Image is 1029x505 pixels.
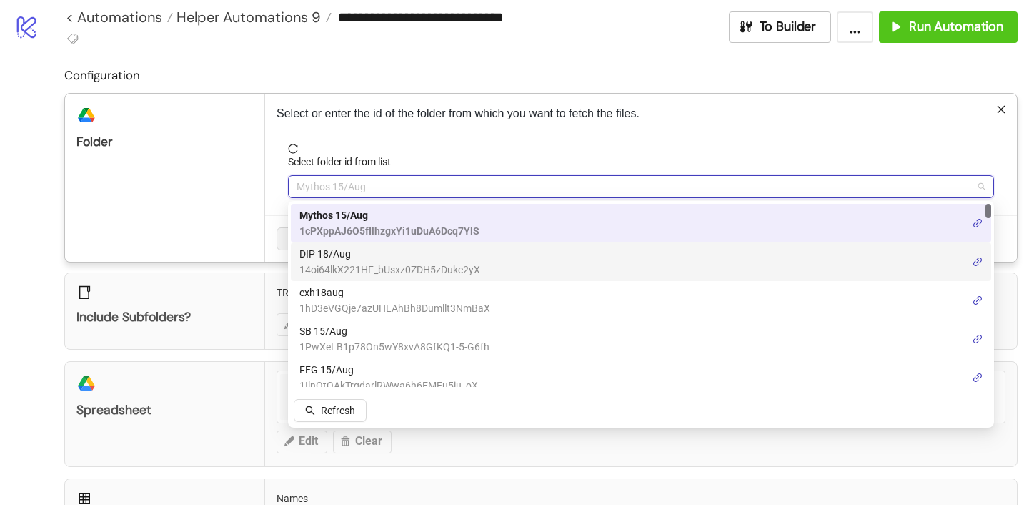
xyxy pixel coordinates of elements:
span: link [973,295,983,305]
span: FEG 15/Aug [299,362,478,378]
span: Mythos 15/Aug [299,207,479,223]
div: FEG 15/Aug [291,358,991,397]
div: SB 15/Aug [291,320,991,358]
span: link [973,334,983,344]
a: link [973,370,983,386]
button: ... [837,11,873,43]
span: Helper Automations 9 [173,8,321,26]
button: Run Automation [879,11,1018,43]
button: Cancel [277,227,329,250]
span: exh18aug [299,285,490,300]
a: link [973,293,983,308]
div: Folder [76,134,253,150]
span: 1PwXeLB1p78On5wY8xvA8GfKQ1-5-G6fh [299,339,489,355]
a: < Automations [66,10,173,24]
button: Refresh [294,399,367,422]
span: 14oi64lkX221HF_bUsxz0ZDH5zDukc2yX [299,262,480,278]
div: exh18aug [291,281,991,320]
span: link [973,257,983,267]
span: search [305,406,315,416]
span: 1hD3eVGQje7azUHLAhBh8Dumllt3NmBaX [299,300,490,316]
span: To Builder [760,19,817,35]
h2: Configuration [64,66,1018,84]
a: link [973,215,983,231]
label: Select folder id from list [288,154,400,170]
span: Run Automation [909,19,1003,35]
a: link [973,254,983,270]
span: Refresh [321,405,355,416]
span: close [996,104,1006,114]
span: 1cPXppAJ6O5fIlhzgxYi1uDuA6Dcq7YlS [299,223,479,239]
span: DIP 18/Aug [299,246,480,262]
span: Mythos 15/Aug [297,176,985,197]
div: Mythos 15/Aug [291,204,991,242]
span: link [973,218,983,228]
span: 1IlnOtOAkTrqdarlRWwa6h6EMEu5iu_oX [299,378,478,393]
a: Helper Automations 9 [173,10,332,24]
span: reload [288,144,994,154]
span: link [973,373,983,383]
span: SB 15/Aug [299,323,489,339]
p: Select or enter the id of the folder from which you want to fetch the files. [277,105,1005,122]
a: link [973,331,983,347]
div: DIP 18/Aug [291,242,991,281]
button: To Builder [729,11,832,43]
